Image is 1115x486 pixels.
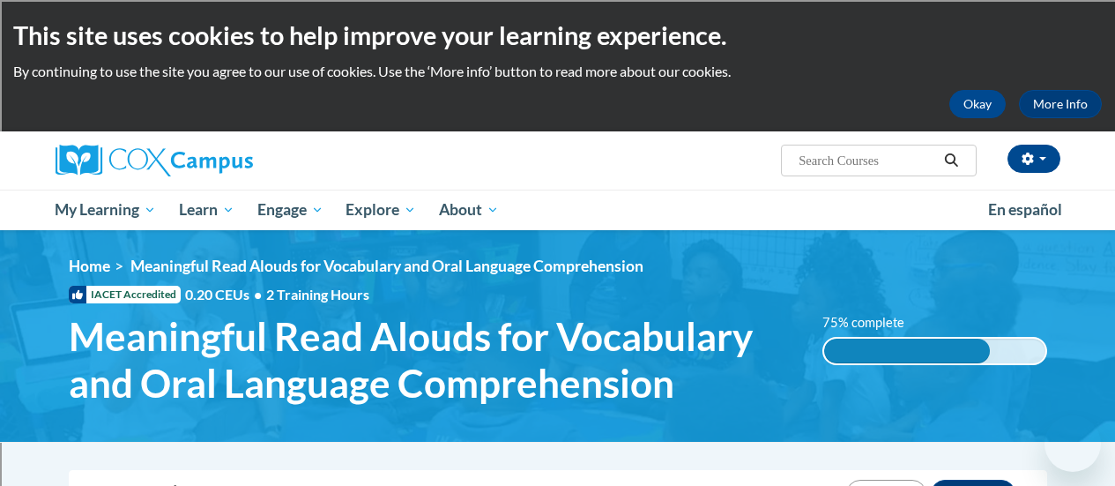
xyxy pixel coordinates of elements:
span: 2 Training Hours [266,286,369,303]
iframe: Button to launch messaging window [1044,415,1101,472]
a: Engage [246,190,335,230]
div: 75% complete [824,339,990,363]
span: My Learning [55,199,156,221]
button: Account Settings [1007,145,1060,173]
span: En español [988,200,1062,219]
span: Engage [257,199,323,221]
a: About [427,190,510,230]
a: Learn [167,190,246,230]
a: My Learning [44,190,168,230]
a: Home [69,257,110,275]
a: Explore [334,190,427,230]
span: Meaningful Read Alouds for Vocabulary and Oral Language Comprehension [130,257,643,275]
img: Cox Campus [56,145,253,176]
span: 0.20 CEUs [185,285,266,304]
span: Explore [346,199,416,221]
input: Search Courses [797,150,938,171]
button: Search [938,150,964,171]
span: About [439,199,499,221]
div: Main menu [42,190,1074,230]
a: En español [977,191,1074,228]
label: 75% complete [822,313,924,333]
span: • [254,286,262,303]
span: IACET Accredited [69,286,181,303]
span: Meaningful Read Alouds for Vocabulary and Oral Language Comprehension [69,313,796,407]
span: Learn [179,199,234,221]
a: Cox Campus [56,145,373,176]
